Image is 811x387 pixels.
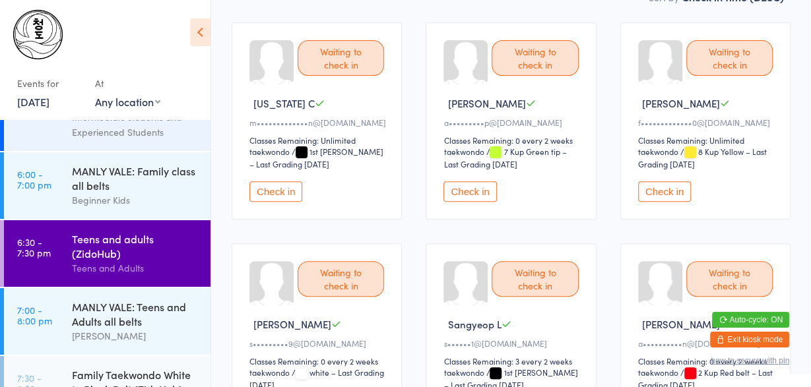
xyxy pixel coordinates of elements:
[443,146,566,169] span: / 7 Kup Green tip – Last Grading [DATE]
[4,152,211,219] a: 6:00 -7:00 pmMANLY VALE: Family class all beltsBeginner Kids
[492,261,578,297] div: Waiting to check in
[443,355,582,367] div: Classes Remaining: 3 every 2 weeks
[638,367,678,378] div: taekwondo
[249,181,302,202] button: Check in
[249,355,388,367] div: Classes Remaining: 0 every 2 weeks
[17,169,51,190] time: 6:00 - 7:00 pm
[447,96,525,110] span: [PERSON_NAME]
[638,134,777,146] div: Classes Remaining: Unlimited
[17,237,51,258] time: 6:30 - 7:30 pm
[4,288,211,355] a: 7:00 -8:00 pmMANLY VALE: Teens and Adults all belts[PERSON_NAME]
[443,134,582,146] div: Classes Remaining: 0 every 2 weeks
[443,181,496,202] button: Check in
[638,181,691,202] button: Check in
[249,338,388,349] div: s•••••••••9@[DOMAIN_NAME]
[17,73,82,94] div: Events for
[249,146,383,169] span: / 1st [PERSON_NAME] – Last Grading [DATE]
[443,338,582,349] div: s••••••1@[DOMAIN_NAME]
[642,96,720,110] span: [PERSON_NAME]
[638,117,777,128] div: f•••••••••••••0@[DOMAIN_NAME]
[17,94,49,109] a: [DATE]
[253,96,315,110] span: [US_STATE] C
[443,146,484,157] div: taekwondo
[72,164,199,193] div: MANLY VALE: Family class all belts
[638,146,678,157] div: taekwondo
[686,40,773,76] div: Waiting to check in
[710,332,789,347] button: Exit kiosk mode
[249,134,388,146] div: Classes Remaining: Unlimited
[298,40,384,76] div: Waiting to check in
[686,261,773,297] div: Waiting to check in
[72,231,199,260] div: Teens and adults (ZidoHub)
[249,367,290,378] div: taekwondo
[443,117,582,128] div: a•••••••••p@[DOMAIN_NAME]
[249,146,290,157] div: taekwondo
[17,305,52,326] time: 7:00 - 8:00 pm
[712,312,789,328] button: Auto-cycle: ON
[638,338,777,349] div: a••••••••••n@[DOMAIN_NAME]
[492,40,578,76] div: Waiting to check in
[249,117,388,128] div: m•••••••••••••n@[DOMAIN_NAME]
[13,10,63,59] img: Chungdo Taekwondo
[72,299,199,328] div: MANLY VALE: Teens and Adults all belts
[72,193,199,208] div: Beginner Kids
[95,73,160,94] div: At
[253,317,331,331] span: [PERSON_NAME]
[638,355,777,367] div: Classes Remaining: 0 every 2 weeks
[447,317,501,331] span: Sangyeop L
[638,146,767,169] span: / 8 Kup Yellow – Last Grading [DATE]
[72,328,199,343] div: [PERSON_NAME]
[711,356,789,365] button: how to secure with pin
[72,260,199,276] div: Teens and Adults
[95,94,160,109] div: Any location
[298,261,384,297] div: Waiting to check in
[443,367,484,378] div: taekwondo
[4,220,211,287] a: 6:30 -7:30 pmTeens and adults (ZidoHub)Teens and Adults
[72,109,199,140] div: Intermediate students and Experienced Students
[642,317,720,331] span: [PERSON_NAME]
